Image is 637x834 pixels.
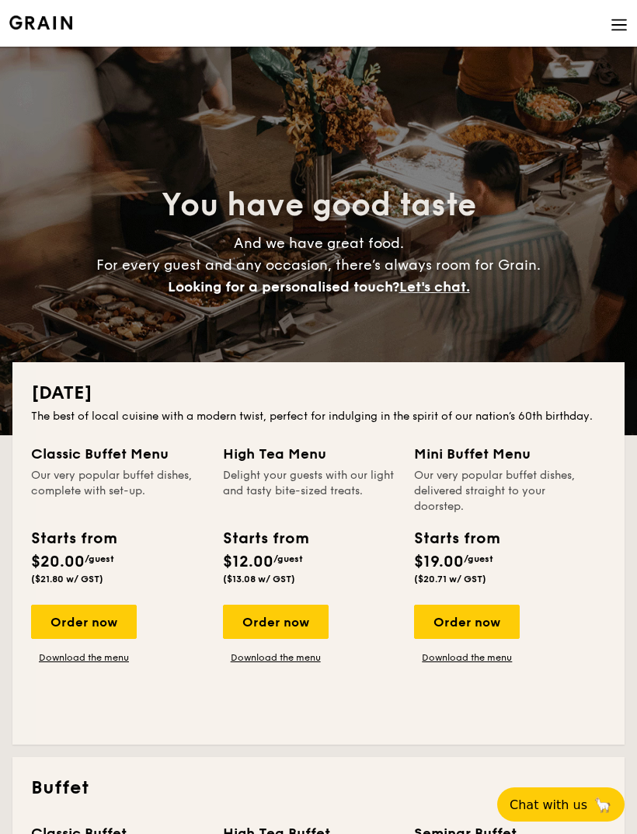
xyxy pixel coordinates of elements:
[223,651,329,664] a: Download the menu
[31,574,103,584] span: ($21.80 w/ GST)
[223,574,295,584] span: ($13.08 w/ GST)
[162,187,476,224] span: You have good taste
[414,605,520,639] div: Order now
[464,553,493,564] span: /guest
[414,574,486,584] span: ($20.71 w/ GST)
[9,16,72,30] a: Logotype
[223,468,396,515] div: Delight your guests with our light and tasty bite-sized treats.
[9,16,72,30] img: Grain
[414,553,464,571] span: $19.00
[414,443,596,465] div: Mini Buffet Menu
[31,651,137,664] a: Download the menu
[510,797,587,812] span: Chat with us
[414,651,520,664] a: Download the menu
[31,409,606,424] div: The best of local cuisine with a modern twist, perfect for indulging in the spirit of our nation’...
[399,278,470,295] span: Let's chat.
[31,381,606,406] h2: [DATE]
[223,605,329,639] div: Order now
[168,278,399,295] span: Looking for a personalised touch?
[31,443,204,465] div: Classic Buffet Menu
[31,605,137,639] div: Order now
[497,787,625,822] button: Chat with us🦙
[611,16,628,33] img: icon-hamburger-menu.db5d7e83.svg
[273,553,303,564] span: /guest
[85,553,114,564] span: /guest
[31,553,85,571] span: $20.00
[414,527,499,550] div: Starts from
[414,468,596,515] div: Our very popular buffet dishes, delivered straight to your doorstep.
[223,443,396,465] div: High Tea Menu
[223,527,303,550] div: Starts from
[31,527,111,550] div: Starts from
[31,776,606,801] h2: Buffet
[31,468,204,515] div: Our very popular buffet dishes, complete with set-up.
[223,553,273,571] span: $12.00
[593,796,612,814] span: 🦙
[96,235,541,295] span: And we have great food. For every guest and any occasion, there’s always room for Grain.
